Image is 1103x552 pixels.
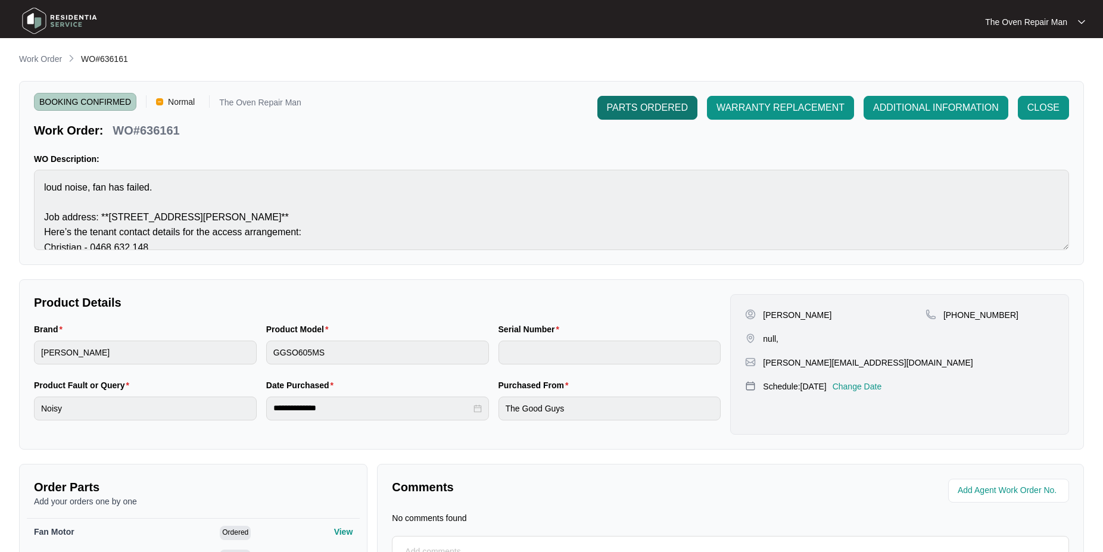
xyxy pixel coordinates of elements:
span: PARTS ORDERED [607,101,688,115]
button: ADDITIONAL INFORMATION [864,96,1008,120]
input: Add Agent Work Order No. [958,484,1062,498]
span: Normal [163,93,200,111]
label: Date Purchased [266,379,338,391]
input: Serial Number [498,341,721,364]
img: Vercel Logo [156,98,163,105]
img: map-pin [745,381,756,391]
label: Purchased From [498,379,574,391]
input: Product Fault or Query [34,397,257,420]
p: No comments found [392,512,466,524]
p: WO#636161 [113,122,179,139]
img: map-pin [745,333,756,344]
span: Ordered [220,526,251,540]
img: residentia service logo [18,3,101,39]
p: Work Order [19,53,62,65]
p: [PERSON_NAME] [763,309,831,321]
input: Date Purchased [273,402,471,414]
label: Product Model [266,323,334,335]
button: PARTS ORDERED [597,96,697,120]
span: WARRANTY REPLACEMENT [716,101,845,115]
p: Order Parts [34,479,353,495]
p: null, [763,333,778,345]
img: map-pin [745,357,756,367]
p: [PERSON_NAME][EMAIL_ADDRESS][DOMAIN_NAME] [763,357,973,369]
label: Serial Number [498,323,564,335]
input: Purchased From [498,397,721,420]
img: dropdown arrow [1078,19,1085,25]
p: The Oven Repair Man [219,98,301,111]
textarea: loud noise, fan has failed. Job address: **[STREET_ADDRESS][PERSON_NAME]** Here’s the tenant cont... [34,170,1069,250]
label: Brand [34,323,67,335]
p: Product Details [34,294,721,311]
input: Product Model [266,341,489,364]
a: Work Order [17,53,64,66]
p: Add your orders one by one [34,495,353,507]
p: WO Description: [34,153,1069,165]
span: BOOKING CONFIRMED [34,93,136,111]
input: Brand [34,341,257,364]
p: Schedule: [DATE] [763,381,826,392]
p: View [334,526,353,538]
p: The Oven Repair Man [985,16,1067,28]
p: Comments [392,479,722,495]
span: CLOSE [1027,101,1060,115]
button: WARRANTY REPLACEMENT [707,96,854,120]
p: Change Date [833,381,882,392]
span: WO#636161 [81,54,128,64]
label: Product Fault or Query [34,379,134,391]
p: Work Order: [34,122,103,139]
img: map-pin [926,309,936,320]
span: Fan Motor [34,527,74,537]
img: user-pin [745,309,756,320]
p: [PHONE_NUMBER] [943,309,1018,321]
button: CLOSE [1018,96,1069,120]
span: ADDITIONAL INFORMATION [873,101,999,115]
img: chevron-right [67,54,76,63]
